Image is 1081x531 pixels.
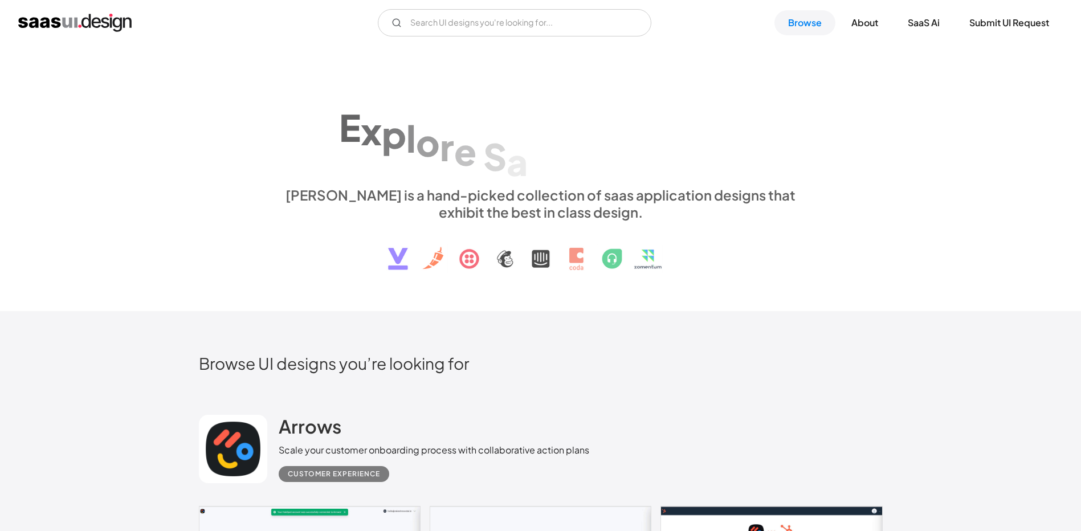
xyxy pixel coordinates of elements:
[894,10,953,35] a: SaaS Ai
[483,134,507,178] div: S
[288,467,380,481] div: Customer Experience
[199,353,883,373] h2: Browse UI designs you’re looking for
[368,220,713,280] img: text, icon, saas logo
[378,9,651,36] form: Email Form
[507,140,528,183] div: a
[440,125,454,169] div: r
[838,10,892,35] a: About
[18,14,132,32] a: home
[454,129,476,173] div: e
[378,9,651,36] input: Search UI designs you're looking for...
[406,116,416,160] div: l
[279,415,341,443] a: Arrows
[279,443,589,457] div: Scale your customer onboarding process with collaborative action plans
[279,186,803,220] div: [PERSON_NAME] is a hand-picked collection of saas application designs that exhibit the best in cl...
[416,120,440,164] div: o
[382,112,406,156] div: p
[339,105,361,149] div: E
[956,10,1063,35] a: Submit UI Request
[774,10,835,35] a: Browse
[361,108,382,152] div: x
[279,415,341,438] h2: Arrows
[279,88,803,175] h1: Explore SaaS UI design patterns & interactions.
